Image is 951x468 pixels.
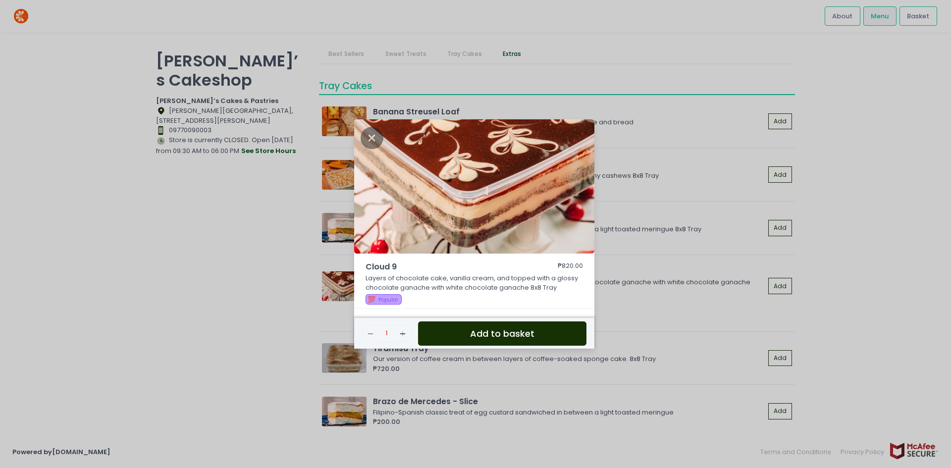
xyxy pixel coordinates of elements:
[354,119,594,254] img: Cloud 9
[378,296,398,304] span: Popular
[418,321,586,346] button: Add to basket
[361,132,383,142] button: Close
[368,295,375,304] span: 💯
[366,261,529,273] span: Cloud 9
[558,261,583,273] div: ₱820.00
[366,273,583,293] p: Layers of chocolate cake, vanilla cream, and topped with a glossy chocolate ganache with white ch...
